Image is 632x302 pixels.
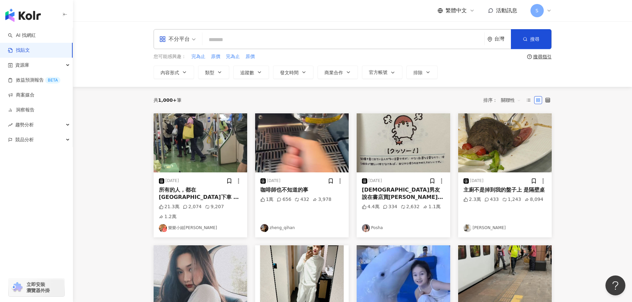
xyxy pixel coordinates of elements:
button: 完為止 [191,53,206,60]
img: KOL Avatar [463,224,471,232]
img: post-image [255,113,349,172]
span: 您可能感興趣： [154,53,186,60]
div: 1.1萬 [423,204,441,210]
div: [DATE] [267,178,281,184]
a: 商案媒合 [8,92,35,98]
div: [DATE] [369,178,382,184]
div: 334 [383,204,397,210]
button: 搜尋 [511,29,551,49]
span: question-circle [527,54,532,59]
div: 搜尋指引 [533,54,552,59]
div: 433 [484,196,499,203]
button: 完為止 [226,53,240,60]
a: 效益預測報告BETA [8,77,60,84]
span: 官方帳號 [369,70,387,75]
button: 發文時間 [273,66,314,79]
a: chrome extension立即安裝 瀏覽器外掛 [9,278,64,296]
div: 432 [295,196,309,203]
iframe: Help Scout Beacon - Open [605,275,625,295]
img: chrome extension [11,282,24,293]
span: 趨勢分析 [15,117,34,132]
span: 內容形式 [161,70,179,75]
div: 1,243 [502,196,521,203]
div: 656 [277,196,291,203]
div: 1.2萬 [159,213,176,220]
button: 追蹤數 [233,66,269,79]
div: 21.3萬 [159,204,179,210]
a: KOL Avatar[PERSON_NAME] [463,224,546,232]
a: KOL Avatarzheng_qihan [260,224,343,232]
img: KOL Avatar [159,224,167,232]
div: [DATE] [166,178,179,184]
img: logo [5,9,41,22]
span: S [535,7,538,14]
div: [DATE] [470,178,484,184]
div: 2,074 [183,204,202,210]
div: 所有的人，都在[GEOGRAPHIC_DATA]下車 這個畫面太感動 [159,186,242,201]
img: post-image [458,113,552,172]
a: searchAI 找網紅 [8,32,36,39]
span: 原價 [246,53,255,60]
button: 類型 [198,66,229,79]
img: post-image [357,113,450,172]
span: 競品分析 [15,132,34,147]
span: 活動訊息 [496,7,517,14]
div: 4.4萬 [362,204,380,210]
div: [DEMOGRAPHIC_DATA]男友說在書店買[PERSON_NAME]本很容易理解的中文書 我只能說怎麼那麼的接地氣啦🤣🤣 [362,186,445,201]
span: 原價 [211,53,220,60]
span: 商業合作 [324,70,343,75]
div: 1萬 [260,196,274,203]
span: 資源庫 [15,58,29,73]
span: 完為止 [191,53,205,60]
span: 1,000+ [158,97,177,103]
span: 類型 [205,70,214,75]
button: 商業合作 [317,66,358,79]
div: 咖啡師也不知道的事 [260,186,343,194]
div: 3,978 [313,196,331,203]
div: 不分平台 [159,34,190,44]
a: 洞察報告 [8,107,35,113]
span: 排除 [413,70,423,75]
span: 追蹤數 [240,70,254,75]
a: 找貼文 [8,47,30,54]
a: KOL AvatarPosha [362,224,445,232]
button: 原價 [211,53,221,60]
span: 立即安裝 瀏覽器外掛 [27,281,50,293]
div: 9,207 [205,204,224,210]
span: 搜尋 [530,36,539,42]
span: appstore [159,36,166,42]
span: rise [8,123,13,127]
a: KOL Avatar樂樂小姐[PERSON_NAME] [159,224,242,232]
div: 主廚不是掉到我的盤子上 是隔壁桌 [463,186,546,194]
div: 2.3萬 [463,196,481,203]
div: 2,632 [401,204,420,210]
div: 共 筆 [154,97,181,103]
span: 發文時間 [280,70,299,75]
button: 原價 [245,53,255,60]
img: post-image [154,113,247,172]
button: 官方帳號 [362,66,402,79]
button: 排除 [406,66,438,79]
span: 繁體中文 [446,7,467,14]
div: 排序： [483,95,525,105]
span: 關聯性 [501,95,521,105]
div: 8,094 [525,196,543,203]
img: KOL Avatar [260,224,268,232]
span: environment [487,37,492,42]
div: 台灣 [494,36,511,42]
button: 內容形式 [154,66,194,79]
img: KOL Avatar [362,224,370,232]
